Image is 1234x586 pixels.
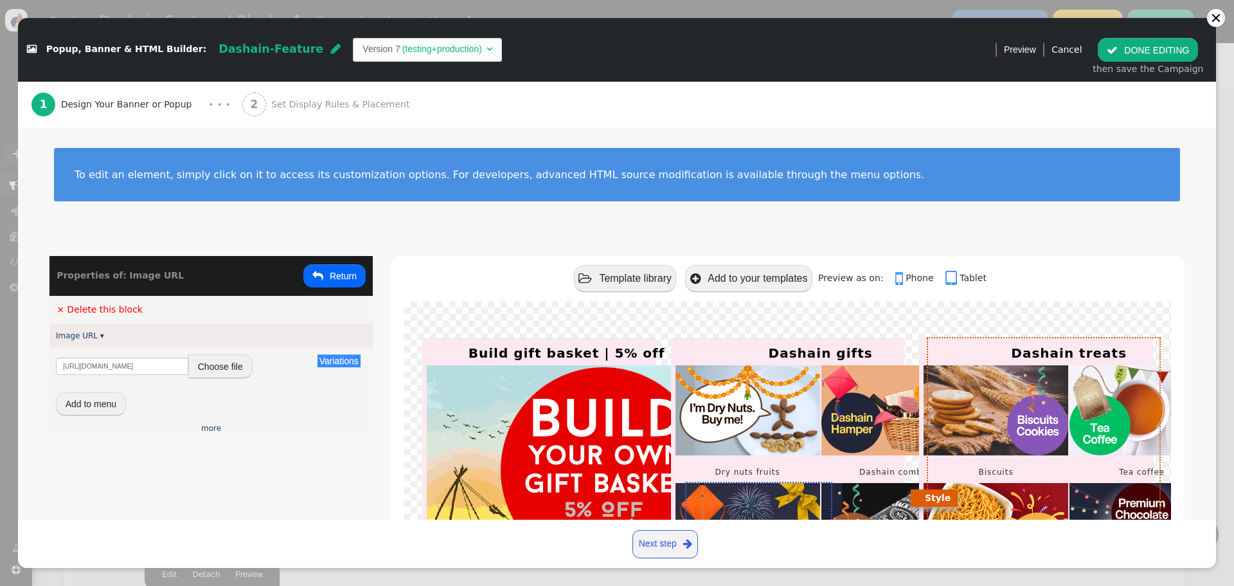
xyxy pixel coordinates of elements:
[859,468,927,477] span: Dashain combo
[1093,62,1203,76] div: then save the Campaign
[46,44,207,55] span: Popup, Banner & HTML Builder:
[1119,468,1165,477] span: Tea coffee
[895,273,943,283] a: Phone
[895,270,906,288] span: 
[1069,483,1214,573] img: Image
[979,468,1014,477] span: Biscuits
[271,98,415,111] span: Set Display Rules & Placement
[685,265,812,291] button: Add to your templates
[675,365,820,455] img: Image
[57,304,143,315] a: × Delete this block
[219,42,323,55] span: Dashain-Feature
[250,98,258,111] b: 2
[209,96,230,113] div: · · ·
[188,354,253,378] button: Choose file
[312,271,323,281] span: 
[1107,45,1118,55] span: 
[924,365,1068,455] img: Image
[56,392,126,416] button: Add to menu
[1004,38,1036,61] a: Preview
[317,354,361,367] button: Variations
[27,45,37,54] span: 
[578,273,592,285] span: 
[1011,345,1127,361] span: Dashain treats
[1098,38,1198,61] button: DONE EDITING
[40,98,48,111] b: 1
[675,483,820,573] img: Image
[818,273,892,283] span: Preview as on:
[31,82,242,127] a: 1 Design Your Banner or Popup · · ·
[56,331,104,340] a: Image URL ▾
[821,483,966,573] img: Image
[690,273,701,285] span: 
[400,42,484,56] td: (testing+production)
[683,536,692,552] span: 
[945,270,960,288] span: 
[331,43,341,55] span: 
[487,44,492,53] span: 
[632,530,698,558] a: Next step
[201,424,221,433] a: more
[129,270,184,280] b: Image URL
[362,42,400,56] td: Version 7
[1004,43,1036,57] span: Preview
[75,169,1159,181] div: To edit an element, simply click on it to access its customization options. For developers, advan...
[469,345,665,361] span: Build gift basket | 5% off
[61,98,197,111] span: Design Your Banner or Popup
[924,483,1068,573] img: Image
[1069,365,1214,455] img: Image
[242,82,438,127] a: 2 Set Display Rules & Placement
[821,365,966,455] img: Image
[945,273,987,283] a: Tablet
[303,264,366,288] button: Return
[57,270,127,280] b: Properties of:
[769,345,873,361] span: Dashain gifts
[427,365,706,574] img: Image
[1051,44,1082,55] a: Cancel
[715,468,780,477] span: Dry nuts fruits
[574,265,677,291] button: Template library
[918,493,951,503] span: Style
